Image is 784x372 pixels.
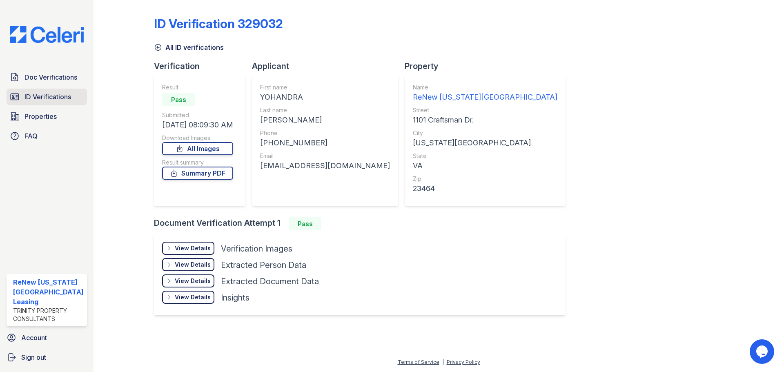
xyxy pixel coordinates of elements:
a: FAQ [7,128,87,144]
a: Name ReNew [US_STATE][GEOGRAPHIC_DATA] [413,83,557,103]
div: YOHANDRA [260,91,390,103]
div: Submitted [162,111,233,119]
div: Extracted Person Data [221,259,306,271]
div: View Details [175,293,211,301]
div: Zip [413,175,557,183]
a: Sign out [3,349,90,365]
div: View Details [175,261,211,269]
div: Street [413,106,557,114]
div: ReNew [US_STATE][GEOGRAPHIC_DATA] Leasing [13,277,84,307]
a: Privacy Policy [447,359,480,365]
div: Document Verification Attempt 1 [154,217,572,230]
div: Pass [289,217,321,230]
a: Account [3,330,90,346]
div: ID Verification 329032 [154,16,283,31]
div: Name [413,83,557,91]
a: Summary PDF [162,167,233,180]
div: View Details [175,244,211,252]
div: Insights [221,292,249,303]
span: Properties [24,111,57,121]
div: Download Images [162,134,233,142]
div: Pass [162,93,195,106]
div: Result summary [162,158,233,167]
span: Doc Verifications [24,72,77,82]
div: Email [260,152,390,160]
a: ID Verifications [7,89,87,105]
div: [PHONE_NUMBER] [260,137,390,149]
a: Properties [7,108,87,125]
div: View Details [175,277,211,285]
div: Applicant [252,60,405,72]
div: [US_STATE][GEOGRAPHIC_DATA] [413,137,557,149]
div: [PERSON_NAME] [260,114,390,126]
div: Extracted Document Data [221,276,319,287]
div: Verification Images [221,243,292,254]
div: VA [413,160,557,172]
div: Property [405,60,572,72]
span: FAQ [24,131,38,141]
div: ReNew [US_STATE][GEOGRAPHIC_DATA] [413,91,557,103]
div: 1101 Craftsman Dr. [413,114,557,126]
div: City [413,129,557,137]
div: [DATE] 08:09:30 AM [162,119,233,131]
span: ID Verifications [24,92,71,102]
img: CE_Logo_Blue-a8612792a0a2168367f1c8372b55b34899dd931a85d93a1a3d3e32e68fde9ad4.png [3,26,90,43]
div: Last name [260,106,390,114]
div: Trinity Property Consultants [13,307,84,323]
div: Phone [260,129,390,137]
div: State [413,152,557,160]
span: Sign out [21,352,46,362]
a: All Images [162,142,233,155]
iframe: chat widget [750,339,776,364]
span: Account [21,333,47,343]
div: First name [260,83,390,91]
div: Result [162,83,233,91]
a: Terms of Service [398,359,439,365]
a: Doc Verifications [7,69,87,85]
div: [EMAIL_ADDRESS][DOMAIN_NAME] [260,160,390,172]
div: 23464 [413,183,557,194]
div: Verification [154,60,252,72]
a: All ID verifications [154,42,224,52]
div: | [442,359,444,365]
